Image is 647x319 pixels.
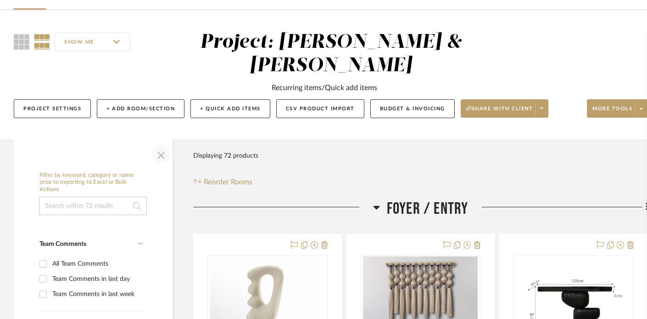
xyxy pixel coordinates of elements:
[97,99,184,118] button: + Add Room/Section
[39,241,86,247] span: Team Comments
[52,256,140,271] div: All Team Comments
[152,144,170,163] button: Close
[193,147,258,165] div: Displaying 72 products
[204,177,252,188] span: Reorder Rooms
[193,177,252,188] button: Reorder Rooms
[190,99,270,118] button: + Quick Add Items
[370,99,455,118] button: Budget & Invoicing
[14,99,91,118] button: Project Settings
[461,99,549,118] button: Share with client
[466,105,533,119] span: Share with client
[39,197,147,215] input: Search within 72 results
[387,199,469,219] span: Foyer / Entry
[592,105,632,119] span: More tools
[200,33,462,75] div: Project: [PERSON_NAME] & [PERSON_NAME]
[39,172,147,194] h6: Filter by keyword, category or name prior to exporting to Excel or Bulk Actions
[276,99,364,118] button: CSV Product Import
[272,82,377,93] div: Recurring items/Quick add items
[52,272,140,286] div: Team Comments in last day
[52,287,140,302] div: Team Comments in last week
